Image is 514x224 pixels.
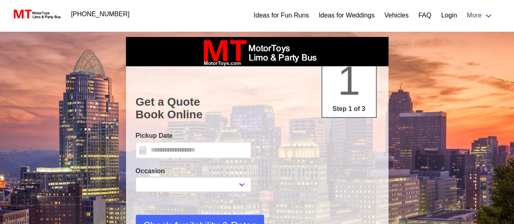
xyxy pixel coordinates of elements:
a: FAQ [418,11,431,20]
label: Occasion [136,166,251,176]
img: MotorToys Logo [11,9,61,20]
a: More [462,7,498,24]
a: [PHONE_NUMBER] [66,6,134,22]
p: Step 1 of 3 [325,104,373,114]
a: Ideas for Weddings [319,11,375,20]
img: box_logo_brand.jpeg [196,37,318,66]
h1: Get a Quote Book Online [136,96,379,121]
a: Vehicles [384,11,409,20]
span: 1 [338,58,360,103]
a: Login [441,11,457,20]
label: Pickup Date [136,131,251,141]
a: Ideas for Fun Runs [254,11,309,20]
